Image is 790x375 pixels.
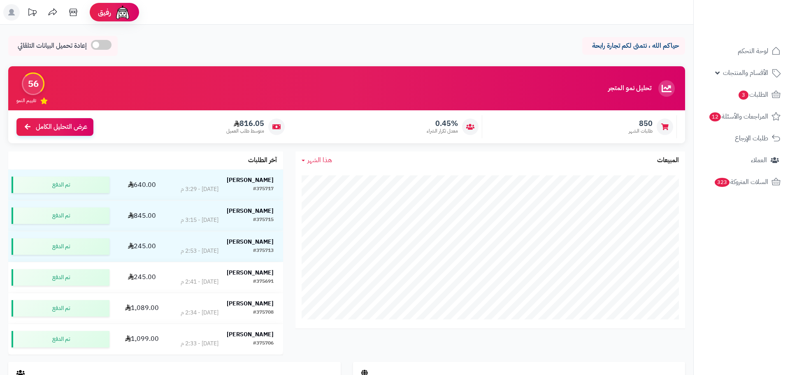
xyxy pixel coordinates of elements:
span: 323 [715,178,730,187]
a: المراجعات والأسئلة12 [699,107,785,126]
a: السلات المتروكة323 [699,172,785,192]
span: الأقسام والمنتجات [723,67,768,79]
div: [DATE] - 2:34 م [181,309,218,317]
a: طلبات الإرجاع [699,128,785,148]
span: السلات المتروكة [714,176,768,188]
div: [DATE] - 2:53 م [181,247,218,255]
span: 850 [629,119,653,128]
span: الطلبات [738,89,768,100]
div: [DATE] - 2:33 م [181,340,218,348]
span: 12 [709,112,721,121]
td: 1,099.00 [113,324,171,354]
td: 845.00 [113,200,171,231]
div: #375717 [253,185,274,193]
div: [DATE] - 3:29 م [181,185,218,193]
strong: [PERSON_NAME] [227,176,274,184]
a: الطلبات3 [699,85,785,105]
div: تم الدفع [12,177,109,193]
div: تم الدفع [12,238,109,255]
strong: [PERSON_NAME] [227,330,274,339]
img: logo-2.png [734,23,782,40]
td: 245.00 [113,262,171,293]
td: 1,089.00 [113,293,171,324]
a: لوحة التحكم [699,41,785,61]
span: 0.45% [427,119,458,128]
a: عرض التحليل الكامل [16,118,93,136]
span: متوسط طلب العميل [226,128,264,135]
a: هذا الشهر [302,156,332,165]
h3: آخر الطلبات [248,157,277,164]
div: تم الدفع [12,207,109,224]
td: 245.00 [113,231,171,262]
span: لوحة التحكم [738,45,768,57]
p: حياكم الله ، نتمنى لكم تجارة رابحة [588,41,679,51]
h3: تحليل نمو المتجر [608,85,651,92]
span: 3 [739,91,748,100]
div: #375708 [253,309,274,317]
span: العملاء [751,154,767,166]
span: رفيق [98,7,111,17]
span: طلبات الإرجاع [735,133,768,144]
h3: المبيعات [657,157,679,164]
div: [DATE] - 2:41 م [181,278,218,286]
div: [DATE] - 3:15 م [181,216,218,224]
div: تم الدفع [12,331,109,347]
img: ai-face.png [114,4,131,21]
div: #375715 [253,216,274,224]
strong: [PERSON_NAME] [227,238,274,246]
span: 816.05 [226,119,264,128]
div: تم الدفع [12,300,109,317]
span: عرض التحليل الكامل [36,122,87,132]
span: هذا الشهر [307,155,332,165]
span: إعادة تحميل البيانات التلقائي [18,41,87,51]
span: معدل تكرار الشراء [427,128,458,135]
a: العملاء [699,150,785,170]
a: تحديثات المنصة [22,4,42,23]
td: 640.00 [113,170,171,200]
div: #375713 [253,247,274,255]
div: #375706 [253,340,274,348]
span: طلبات الشهر [629,128,653,135]
div: #375691 [253,278,274,286]
strong: [PERSON_NAME] [227,207,274,215]
strong: [PERSON_NAME] [227,299,274,308]
div: تم الدفع [12,269,109,286]
strong: [PERSON_NAME] [227,268,274,277]
span: المراجعات والأسئلة [709,111,768,122]
span: تقييم النمو [16,97,36,104]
